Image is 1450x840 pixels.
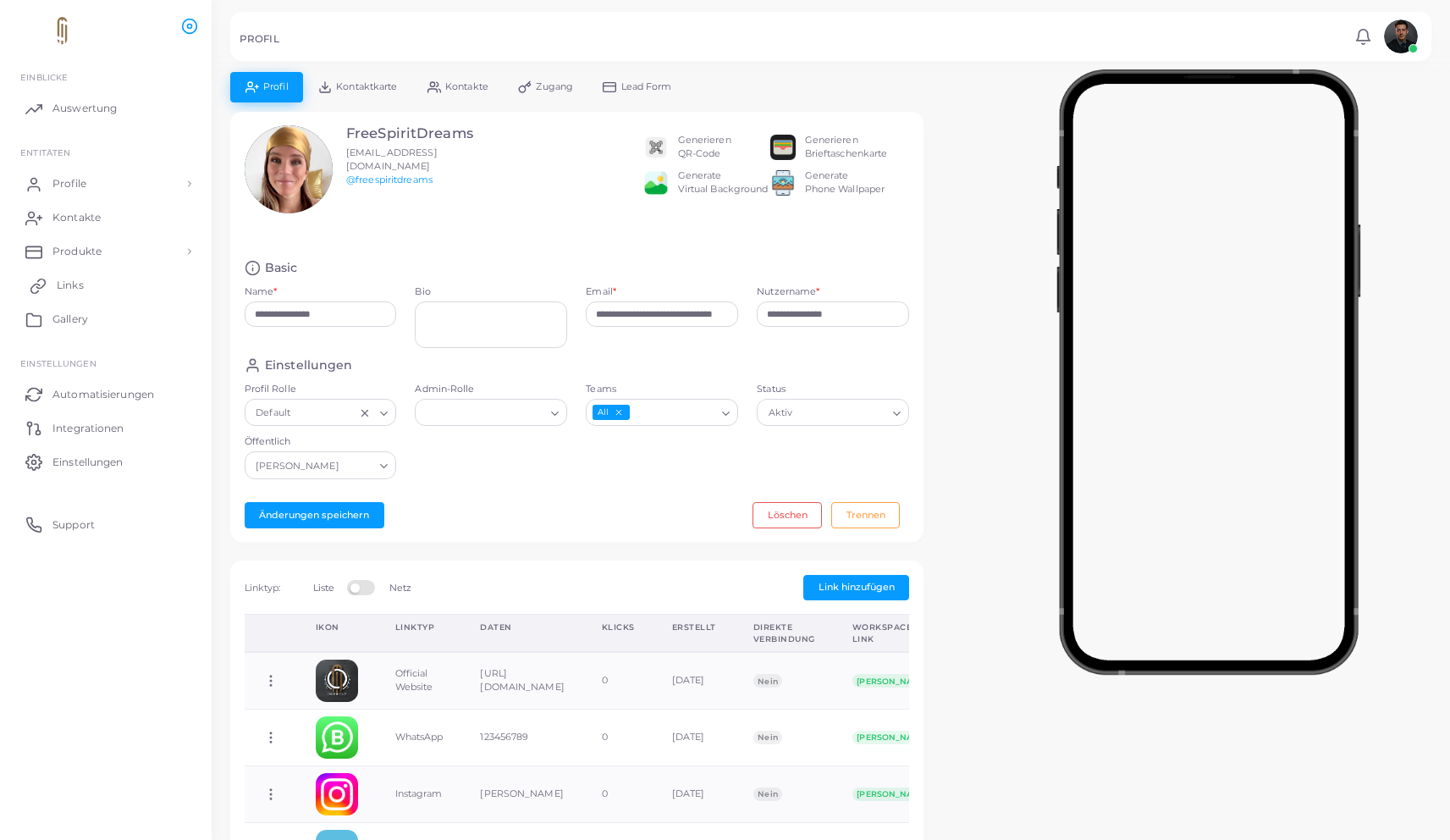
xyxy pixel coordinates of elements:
img: dW7QNx2PElUHQ8IT3y9YBQOJl-1755244398860.png [316,660,358,702]
img: qr2.png [643,135,669,160]
label: Admin-Rolle [415,383,567,396]
span: ENTITÄTEN [20,147,70,157]
span: [EMAIL_ADDRESS][DOMAIN_NAME] [346,146,438,172]
div: Daten [480,622,564,633]
td: [DATE] [653,652,735,709]
span: Gallery [52,312,88,327]
span: Produkte [52,244,102,259]
button: Clear Selected [359,406,371,419]
label: Netz [389,582,411,595]
td: WhatsApp [377,710,462,766]
h4: Einstellungen [265,357,352,373]
button: Löschen [753,502,822,528]
span: Kontakte [445,82,488,91]
span: Default [254,405,293,423]
span: Nein [753,674,782,688]
span: Automatisierungen [52,387,154,402]
div: Search for option [245,399,397,426]
span: Kontaktkarte [336,82,397,91]
h3: FreeSpiritDreams [346,125,510,142]
div: Linktyp [395,622,444,633]
span: Nein [753,731,782,744]
img: logo [15,16,109,47]
a: Links [13,268,199,302]
div: Ikon [316,622,358,633]
span: Integrationen [52,421,124,436]
span: EINBLICKE [20,72,68,82]
a: Profile [13,167,199,201]
h5: PROFIL [240,33,279,45]
a: avatar [1379,19,1422,53]
button: Änderungen speichern [245,502,384,528]
label: Liste [313,582,335,595]
label: Status [757,383,909,396]
span: [PERSON_NAME] [852,731,933,744]
a: Auswertung [13,91,199,125]
td: [DATE] [653,710,735,766]
span: Profile [52,176,86,191]
div: Generieren Brieftaschenkarte [805,134,888,161]
img: whatsapp-business.png [316,716,358,759]
span: Kontakte [52,210,101,225]
td: 0 [583,652,653,709]
input: Search for option [422,404,544,423]
a: Support [13,507,199,541]
a: Kontakte [13,201,199,235]
label: Teams [586,383,738,396]
span: Aktiv [766,405,795,423]
label: Profil Rolle [245,383,397,396]
span: Lead Form [621,82,672,91]
span: Einstellungen [52,455,123,470]
div: Workspace link [852,622,933,644]
span: Zugang [536,82,573,91]
img: avatar [1384,19,1418,53]
a: Einstellungen [13,445,199,478]
span: [PERSON_NAME] [852,787,933,801]
img: 522fc3d1c3555ff804a1a379a540d0107ed87845162a92721bf5e2ebbcc3ae6c.png [770,170,796,196]
span: [PERSON_NAME] [254,457,342,475]
span: Support [52,517,95,533]
div: Erstellt [672,622,716,633]
span: Nein [753,787,782,801]
a: Produkte [13,235,199,268]
button: Trennen [831,502,900,528]
td: [PERSON_NAME] [461,766,582,823]
label: Nutzername [757,285,819,299]
td: 123456789 [461,710,582,766]
img: apple-wallet.png [770,135,796,160]
img: e64e04433dee680bcc62d3a6779a8f701ecaf3be228fb80ea91b313d80e16e10.png [643,170,669,196]
td: [DATE] [653,766,735,823]
label: Name [245,285,278,299]
div: Generieren QR-Code [678,134,731,161]
div: Search for option [757,399,909,426]
span: Links [57,278,84,293]
input: Search for option [797,404,886,423]
input: Search for option [631,404,716,423]
a: Automatisierungen [13,377,199,411]
a: Gallery [13,302,199,336]
label: Bio [415,285,567,299]
button: Deselect All [613,406,625,418]
td: [URL][DOMAIN_NAME] [461,652,582,709]
label: Email [586,285,616,299]
img: phone-mock.b55596b7.png [1056,69,1360,675]
div: Search for option [415,399,567,426]
button: Link hinzufügen [803,575,909,600]
td: 0 [583,710,653,766]
span: Einstellungen [20,358,96,368]
span: [PERSON_NAME] [852,674,933,688]
div: Generate Virtual Background [678,169,769,196]
span: Link hinzufügen [819,581,895,593]
a: Integrationen [13,411,199,445]
img: instagram.png [316,773,358,815]
input: Search for option [343,456,373,475]
span: Auswertung [52,101,117,116]
td: Official Website [377,652,462,709]
input: Search for option [295,404,356,423]
div: Search for option [245,451,397,478]
label: Öffentlich [245,435,397,449]
span: Profil [263,82,289,91]
div: Generate Phone Wallpaper [805,169,885,196]
th: Action [245,615,297,653]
